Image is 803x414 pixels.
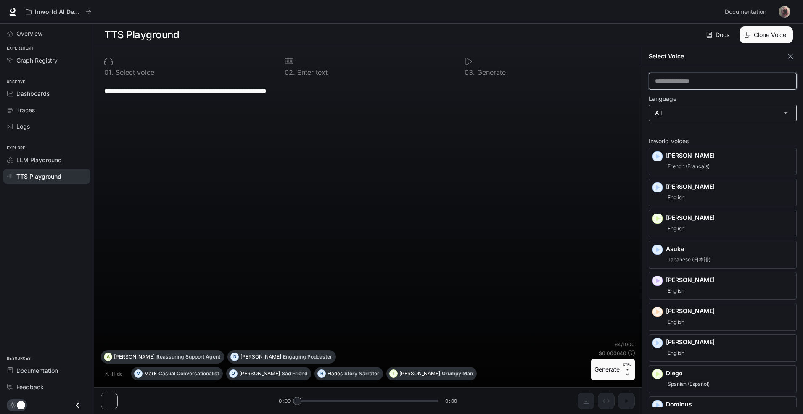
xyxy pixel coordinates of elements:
p: [PERSON_NAME] [240,354,281,359]
span: LLM Playground [16,156,62,164]
p: Dominus [666,400,793,409]
span: Graph Registry [16,56,58,65]
button: D[PERSON_NAME]Engaging Podcaster [227,350,336,364]
a: LLM Playground [3,153,90,167]
span: English [666,348,686,358]
p: Grumpy Man [442,371,473,376]
p: Engaging Podcaster [283,354,332,359]
span: TTS Playground [16,172,61,181]
a: Overview [3,26,90,41]
span: Dashboards [16,89,50,98]
p: [PERSON_NAME] [666,151,793,160]
p: CTRL + [623,362,631,372]
span: French (Français) [666,161,711,171]
span: English [666,286,686,296]
p: Enter text [295,69,328,76]
span: Documentation [16,366,58,375]
p: Hades [328,371,343,376]
div: T [390,367,397,380]
button: Hide [101,367,128,380]
p: 0 3 . [465,69,475,76]
p: Sad Friend [282,371,307,376]
p: [PERSON_NAME] [399,371,440,376]
span: Feedback [16,382,44,391]
div: M [135,367,142,380]
p: Diego [666,369,793,377]
a: Dashboards [3,86,90,101]
p: [PERSON_NAME] [666,276,793,284]
button: A[PERSON_NAME]Reassuring Support Agent [101,350,224,364]
button: O[PERSON_NAME]Sad Friend [226,367,311,380]
div: A [104,350,112,364]
p: Story Narrator [344,371,379,376]
p: Reassuring Support Agent [156,354,220,359]
a: Logs [3,119,90,134]
div: D [231,350,238,364]
button: User avatar [776,3,793,20]
p: Mark [144,371,157,376]
img: User avatar [779,6,790,18]
span: Dark mode toggle [17,400,25,409]
button: Close drawer [68,397,87,414]
p: 0 1 . [104,69,114,76]
button: All workspaces [22,3,95,20]
a: Docs [705,26,733,43]
span: English [666,224,686,234]
p: [PERSON_NAME] [666,307,793,315]
button: HHadesStory Narrator [314,367,383,380]
span: Japanese (日本語) [666,255,712,265]
p: $ 0.000640 [599,350,626,357]
p: 64 / 1000 [615,341,635,348]
button: T[PERSON_NAME]Grumpy Man [386,367,477,380]
a: Feedback [3,380,90,394]
span: English [666,192,686,203]
p: Casual Conversationalist [158,371,219,376]
p: Asuka [666,245,793,253]
p: ⏎ [623,362,631,377]
p: [PERSON_NAME] [666,182,793,191]
p: [PERSON_NAME] [666,338,793,346]
span: Logs [16,122,30,131]
a: TTS Playground [3,169,90,184]
span: Spanish (Español) [666,379,711,389]
p: Generate [475,69,506,76]
span: Traces [16,105,35,114]
p: [PERSON_NAME] [114,354,155,359]
p: [PERSON_NAME] [666,214,793,222]
div: O [230,367,237,380]
a: Traces [3,103,90,117]
p: [PERSON_NAME] [239,371,280,376]
p: 0 2 . [285,69,295,76]
a: Documentation [721,3,773,20]
div: H [318,367,325,380]
h1: TTS Playground [104,26,179,43]
p: Language [649,96,676,102]
span: Overview [16,29,42,38]
p: Inworld Voices [649,138,797,144]
p: Select voice [114,69,154,76]
a: Documentation [3,363,90,378]
button: GenerateCTRL +⏎ [591,359,635,380]
button: MMarkCasual Conversationalist [131,367,223,380]
div: All [649,105,796,121]
button: Clone Voice [740,26,793,43]
a: Graph Registry [3,53,90,68]
span: Documentation [725,7,766,17]
span: English [666,317,686,327]
p: Inworld AI Demos [35,8,82,16]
